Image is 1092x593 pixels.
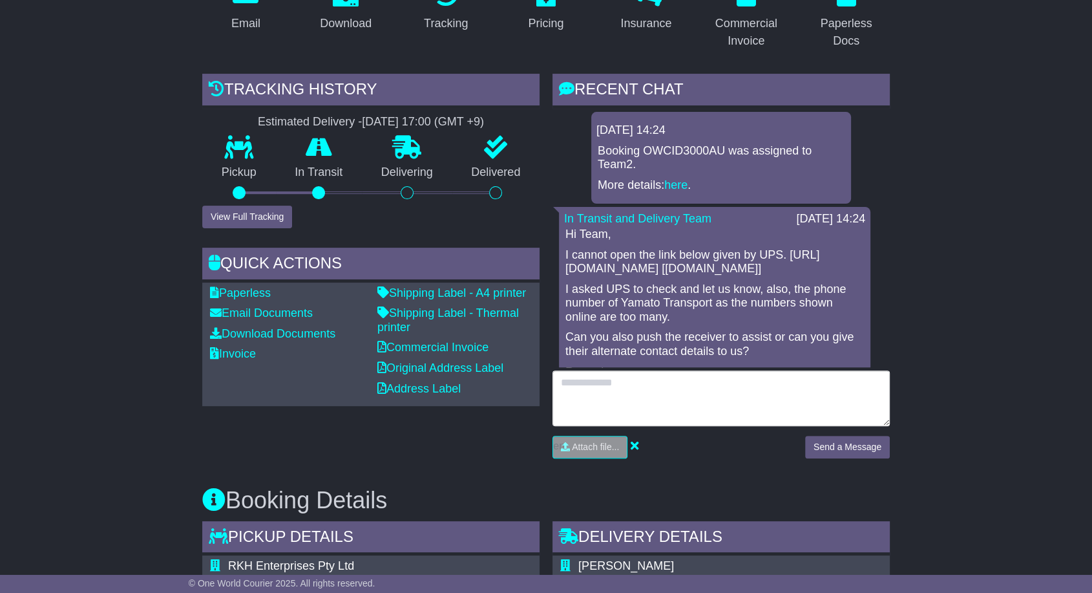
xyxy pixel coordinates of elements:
button: View Full Tracking [202,206,292,228]
p: Regards, [565,365,864,380]
div: Insurance [620,15,671,32]
div: Paperless Docs [811,15,881,50]
a: Address Label [377,382,461,395]
p: Booking OWCID3000AU was assigned to Team2. [598,144,845,172]
a: Invoice [210,347,256,360]
div: [DATE] 17:00 (GMT +9) [362,115,484,129]
a: Paperless [210,286,271,299]
button: Send a Message [805,436,890,458]
a: here [664,178,688,191]
p: More details: . [598,178,845,193]
div: RECENT CHAT [552,74,890,109]
div: Tracking history [202,74,540,109]
p: I asked UPS to check and let us know, also, the phone number of Yamato Transport as the numbers s... [565,283,864,325]
div: Pickup Details [202,521,540,556]
div: Email [231,15,260,32]
div: Tracking [424,15,468,32]
p: Hi Team, [565,228,864,242]
p: Delivered [452,166,540,180]
a: Email Documents [210,307,313,319]
a: Commercial Invoice [377,341,488,354]
a: In Transit and Delivery Team [564,212,711,225]
h3: Booking Details [202,488,890,513]
p: Can you also push the receiver to assist or can you give their alternate contact details to us? [565,330,864,358]
p: Delivering [362,166,452,180]
p: In Transit [276,166,362,180]
div: Estimated Delivery - [202,115,540,129]
div: [DATE] 14:24 [796,212,865,226]
p: I cannot open the link below given by UPS. [URL][DOMAIN_NAME] [[DOMAIN_NAME]] [565,248,864,276]
a: Original Address Label [377,361,503,374]
div: [DATE] 14:24 [596,124,846,138]
div: Delivery Details [552,521,890,556]
a: Shipping Label - Thermal printer [377,307,519,334]
a: Download Documents [210,327,335,340]
span: © One World Courier 2025. All rights reserved. [189,578,375,588]
span: RKH Enterprises Pty Ltd [228,559,354,572]
a: Shipping Label - A4 printer [377,286,526,299]
span: [PERSON_NAME] [578,559,674,572]
div: Pricing [528,15,563,32]
div: Download [320,15,372,32]
div: Commercial Invoice [711,15,781,50]
div: Quick Actions [202,248,540,283]
p: Pickup [202,166,276,180]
